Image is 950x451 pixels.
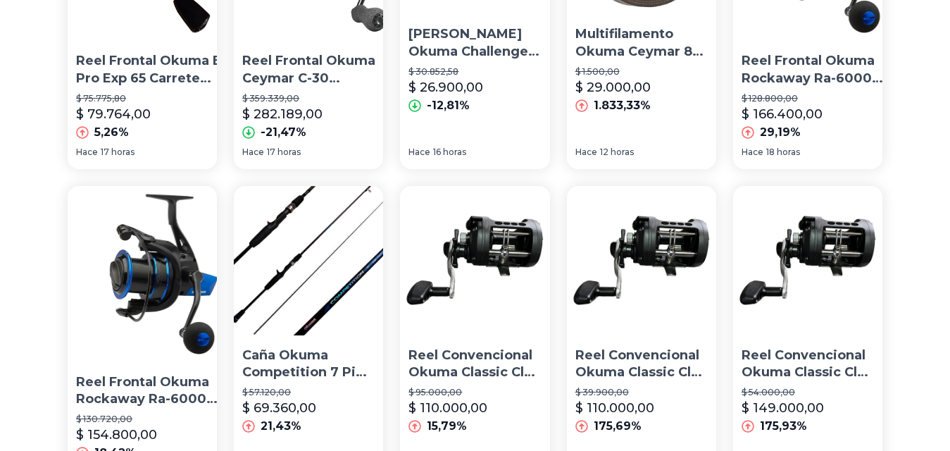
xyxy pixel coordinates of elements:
[101,147,135,158] span: 17 horas
[575,78,651,97] p: $ 29.000,00
[408,387,541,398] p: $ 95.000,00
[242,93,418,104] p: $ 359.339,00
[408,347,541,382] p: Reel Convencional Okuma Classic Clx Clx-200la Derecho Color Negro
[234,186,383,335] img: Caña Okuma Competition 7 Pies 2 Tramos Baitcasting
[742,93,918,104] p: $ 128.800,00
[594,418,642,435] p: 175,69%
[400,186,549,335] img: Reel Convencional Okuma Classic Clx Clx-200la Derecho Color Negro
[594,97,651,114] p: 1.833,33%
[261,124,306,141] p: -21,47%
[742,104,823,124] p: $ 166.400,00
[575,347,708,382] p: Reel Convencional Okuma Classic Clx Clx-200la Derecho Color Negro
[575,147,597,158] span: Hace
[94,124,129,141] p: 5,26%
[242,104,323,124] p: $ 282.189,00
[76,93,252,104] p: $ 75.775,80
[408,25,541,61] p: [PERSON_NAME] Okuma Challenger 0.31mm 1/4lbs 6.6 Kg 1320mts
[567,186,716,335] img: Reel Convencional Okuma Classic Clx Clx-200la Derecho Color Negro
[600,147,634,158] span: 12 horas
[760,124,801,141] p: 29,19%
[427,418,467,435] p: 15,79%
[742,147,763,158] span: Hace
[575,66,708,78] p: $ 1.500,00
[408,66,541,78] p: $ 30.852,58
[242,147,264,158] span: Hace
[76,425,157,445] p: $ 154.800,00
[76,147,98,158] span: Hace
[742,398,824,418] p: $ 149.000,00
[766,147,800,158] span: 18 horas
[408,147,430,158] span: Hace
[242,398,316,418] p: $ 69.360,00
[267,147,301,158] span: 17 horas
[575,387,708,398] p: $ 39.900,00
[433,147,466,158] span: 16 horas
[575,398,654,418] p: $ 110.000,00
[408,78,483,97] p: $ 26.900,00
[742,52,918,87] p: Reel Frontal Okuma Rockaway Ra-6000 Derecho/[PERSON_NAME] Color Negro
[242,52,418,87] p: Reel Frontal Okuma Ceymar C-30 Derecho/[PERSON_NAME] Color Negro
[261,418,301,435] p: 21,43%
[733,186,882,335] img: Reel Convencional Okuma Classic Clx Clx-200la Derecho Color Negro
[742,347,874,382] p: Reel Convencional Okuma Classic Clx Clx-200la Derecho Color Negro
[242,347,375,382] p: Caña Okuma Competition 7 Pies 2 Tramos Baitcasting
[575,25,708,61] p: Multifilamento Okuma Ceymar 8 Hebras 100 Mts
[760,418,807,435] p: 175,93%
[76,414,252,425] p: $ 130.720,00
[76,186,252,362] img: Reel Frontal Okuma Rockaway Ra-6000 Derecho/izquierdo Color Negro
[408,398,487,418] p: $ 110.000,00
[76,104,151,124] p: $ 79.764,00
[76,373,252,409] p: Reel Frontal Okuma Rockaway Ra-6000 Derecho/[PERSON_NAME] Color Negro
[76,52,252,87] p: Reel Frontal Okuma Exide Pro Exp 65 Carrete Metálico Variada Color Gris Lado De La Manija Derecho...
[427,97,470,114] p: -12,81%
[242,387,375,398] p: $ 57.120,00
[742,387,874,398] p: $ 54.000,00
